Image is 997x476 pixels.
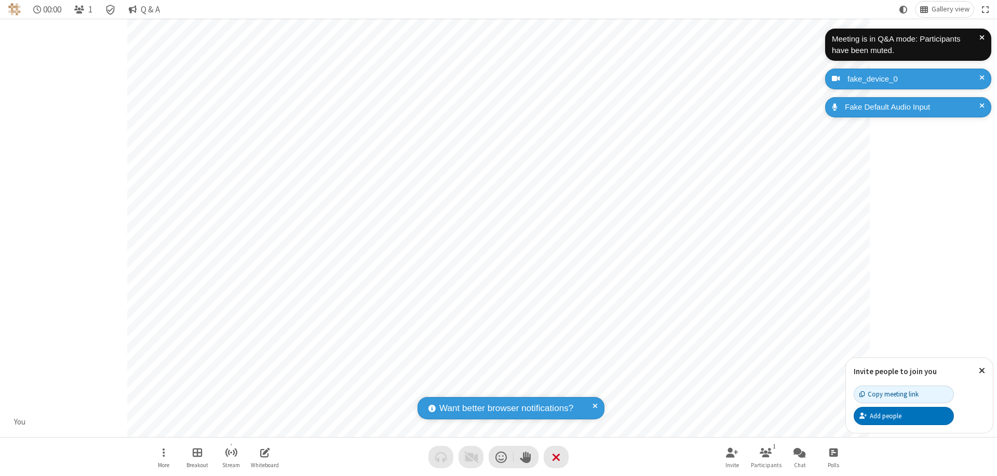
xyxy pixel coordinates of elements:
span: Gallery view [932,5,969,14]
button: Add people [854,407,954,425]
button: Using system theme [895,2,912,17]
div: Fake Default Audio Input [841,101,983,113]
img: QA Selenium DO NOT DELETE OR CHANGE [8,3,21,16]
button: Raise hand [514,446,538,468]
button: Start streaming [215,442,247,472]
button: Open shared whiteboard [249,442,280,472]
button: Open menu [148,442,179,472]
button: Open participant list [750,442,782,472]
div: Copy meeting link [859,389,919,399]
span: Participants [751,462,782,468]
span: Q & A [141,5,160,15]
button: Q & A [124,2,164,17]
button: End or leave meeting [544,446,569,468]
span: Stream [222,462,240,468]
button: Manage Breakout Rooms [182,442,213,472]
div: 1 [770,442,779,451]
button: Open chat [784,442,815,472]
span: More [158,462,169,468]
div: fake_device_0 [844,73,983,85]
button: Change layout [915,2,974,17]
button: Copy meeting link [854,386,954,403]
div: You [10,416,30,428]
div: Meeting details Encryption enabled [101,2,120,17]
span: Invite [725,462,739,468]
span: 1 [88,5,92,15]
button: Close popover [971,358,993,384]
button: Send a reaction [489,446,514,468]
span: Want better browser notifications? [439,402,573,415]
span: Breakout [186,462,208,468]
div: Meeting is in Q&A mode: Participants have been muted. [832,33,979,57]
button: Fullscreen [978,2,993,17]
span: Whiteboard [251,462,279,468]
span: 00:00 [43,5,61,15]
button: Open poll [818,442,849,472]
button: Audio problem - check your Internet connection or call by phone [428,446,453,468]
span: Polls [828,462,839,468]
button: Invite participants (⌘+Shift+I) [717,442,748,472]
button: Open participant list [70,2,97,17]
div: Timer [29,2,66,17]
span: Chat [794,462,806,468]
label: Invite people to join you [854,366,937,376]
button: Video [459,446,483,468]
